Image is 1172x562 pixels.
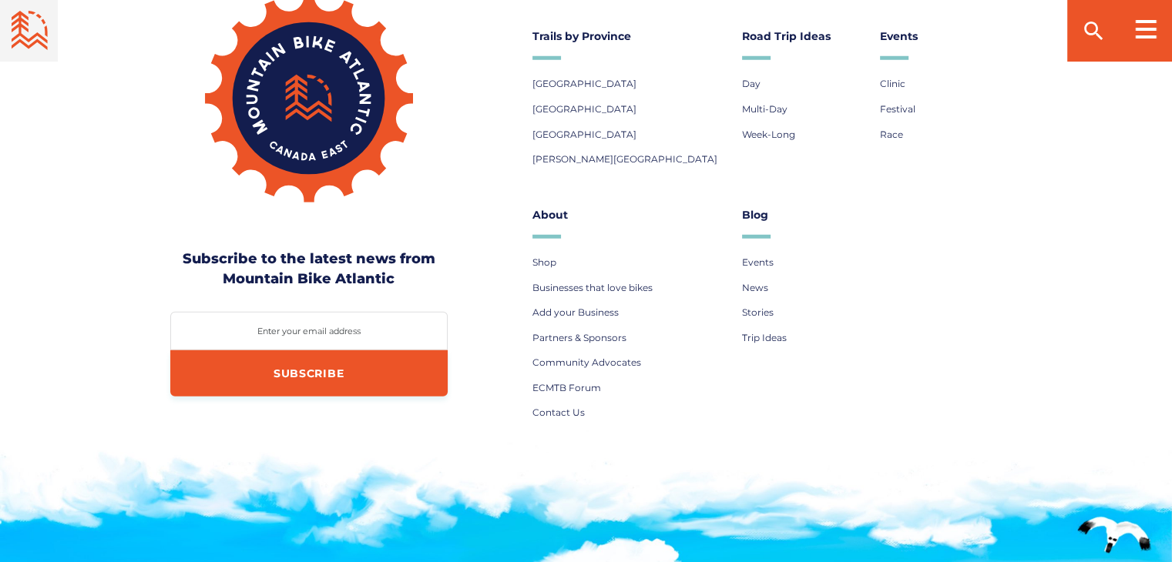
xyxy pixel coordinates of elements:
a: Events [880,25,1002,47]
span: About [532,208,568,222]
span: Blog [742,208,768,222]
a: Road Trip Ideas [742,25,865,47]
h3: Subscribe to the latest news from Mountain Bike Atlantic [170,249,448,289]
a: [GEOGRAPHIC_DATA] [532,99,636,119]
span: Race [880,129,903,140]
span: [GEOGRAPHIC_DATA] [532,78,636,89]
span: Businesses that love bikes [532,282,653,293]
a: [GEOGRAPHIC_DATA] [532,125,636,144]
a: Events [742,253,774,272]
span: Day [742,78,761,89]
a: Week-Long [742,125,795,144]
span: Events [880,29,918,43]
a: Race [880,125,903,144]
a: News [742,278,768,297]
a: Multi-Day [742,99,787,119]
a: About [532,204,727,226]
span: Stories [742,306,774,318]
span: Clinic [880,78,905,89]
form: Contact form [170,312,448,396]
span: Community Advocates [532,356,641,368]
a: Contact Us [532,403,585,422]
span: Add your Business [532,306,619,318]
a: Day [742,74,761,93]
a: Community Advocates [532,353,641,372]
a: Businesses that love bikes [532,278,653,297]
span: ECMTB Forum [532,382,601,393]
span: Partners & Sponsors [532,332,626,343]
input: Subscribe [170,350,448,396]
span: Week-Long [742,129,795,140]
a: Partners & Sponsors [532,328,626,347]
span: Contact Us [532,406,585,418]
span: Road Trip Ideas [742,29,831,43]
label: Enter your email address [170,326,448,336]
a: [GEOGRAPHIC_DATA] [532,74,636,93]
a: Clinic [880,74,905,93]
span: [PERSON_NAME][GEOGRAPHIC_DATA] [532,153,717,165]
span: Events [742,256,774,268]
a: [PERSON_NAME][GEOGRAPHIC_DATA] [532,149,717,169]
a: Trails by Province [532,25,727,47]
a: Trip Ideas [742,328,787,347]
a: Stories [742,303,774,322]
span: Festival [880,103,915,115]
span: Multi-Day [742,103,787,115]
a: Shop [532,253,556,272]
span: Trip Ideas [742,332,787,343]
span: Trails by Province [532,29,631,43]
span: [GEOGRAPHIC_DATA] [532,103,636,115]
a: Blog [742,204,865,226]
ion-icon: search [1081,18,1106,43]
span: [GEOGRAPHIC_DATA] [532,129,636,140]
a: ECMTB Forum [532,378,601,397]
a: Festival [880,99,915,119]
span: News [742,282,768,293]
span: Shop [532,256,556,268]
a: Add your Business [532,303,619,322]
